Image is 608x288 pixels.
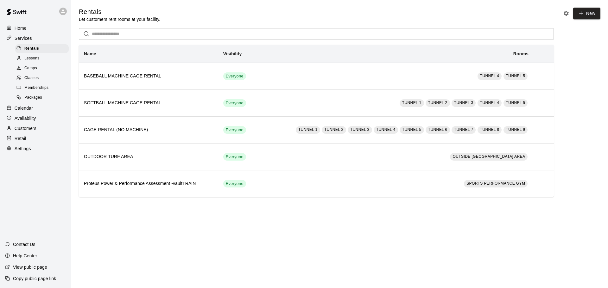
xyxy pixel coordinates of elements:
span: TUNNEL 5 [506,74,525,78]
span: Lessons [24,55,40,62]
span: TUNNEL 3 [350,127,370,132]
p: Contact Us [13,241,35,248]
h6: SOFTBALL MACHINE CAGE RENTAL [84,100,213,107]
span: Classes [24,75,39,81]
a: Customers [5,124,66,133]
p: View public page [13,264,47,270]
span: TUNNEL 2 [324,127,344,132]
span: TUNNEL 4 [480,101,499,105]
span: TUNNEL 4 [480,74,499,78]
span: SPORTS PERFORMANCE GYM [466,181,525,186]
div: Rentals [15,44,69,53]
div: This service is visible to all of your customers [223,72,246,80]
span: Everyone [223,127,246,133]
h6: BASEBALL MACHINE CAGE RENTAL [84,73,213,80]
b: Visibility [223,51,242,56]
a: Retail [5,134,66,143]
p: Services [15,35,32,41]
span: TUNNEL 3 [454,101,473,105]
span: TUNNEL 5 [506,101,525,105]
span: TUNNEL 5 [402,127,421,132]
p: Copy public page link [13,275,56,282]
h5: Rentals [79,8,160,16]
div: This service is visible to all of your customers [223,180,246,187]
span: OUTSIDE [GEOGRAPHIC_DATA] AREA [453,154,525,159]
a: Rentals [15,44,71,53]
span: TUNNEL 6 [428,127,447,132]
span: TUNNEL 7 [454,127,473,132]
h6: Proteus Power & Performance Assessment -vaultTRAIN [84,180,213,187]
b: Rooms [513,51,529,56]
p: Availability [15,115,36,121]
span: Camps [24,65,37,71]
span: Memberships [24,85,48,91]
a: Availability [5,113,66,123]
p: Home [15,25,27,31]
span: TUNNEL 9 [506,127,525,132]
p: Let customers rent rooms at your facility. [79,16,160,22]
a: Services [5,34,66,43]
span: Everyone [223,181,246,187]
table: simple table [79,45,554,197]
div: This service is visible to all of your customers [223,99,246,107]
p: Customers [15,125,36,132]
a: Packages [15,93,71,103]
h6: CAGE RENTAL (NO MACHINE) [84,126,213,133]
p: Help Center [13,253,37,259]
a: Lessons [15,53,71,63]
button: Rental settings [561,9,571,18]
span: TUNNEL 8 [480,127,499,132]
span: Rentals [24,46,39,52]
a: New [573,8,600,19]
span: Everyone [223,100,246,106]
a: Home [5,23,66,33]
span: TUNNEL 4 [376,127,396,132]
div: Classes [15,74,69,83]
a: Classes [15,73,71,83]
span: TUNNEL 1 [298,127,318,132]
div: This service is visible to all of your customers [223,153,246,161]
div: Packages [15,93,69,102]
b: Name [84,51,96,56]
div: Memberships [15,83,69,92]
p: Retail [15,135,26,142]
h6: OUTDOOR TURF AREA [84,153,213,160]
span: Everyone [223,154,246,160]
p: Settings [15,145,31,152]
a: Settings [5,144,66,153]
a: Camps [15,64,71,73]
a: Memberships [15,83,71,93]
span: TUNNEL 1 [402,101,421,105]
div: Lessons [15,54,69,63]
a: Calendar [5,103,66,113]
div: Camps [15,64,69,73]
p: Calendar [15,105,33,111]
div: This service is visible to all of your customers [223,126,246,134]
span: Everyone [223,73,246,79]
span: Packages [24,95,42,101]
span: TUNNEL 2 [428,101,447,105]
